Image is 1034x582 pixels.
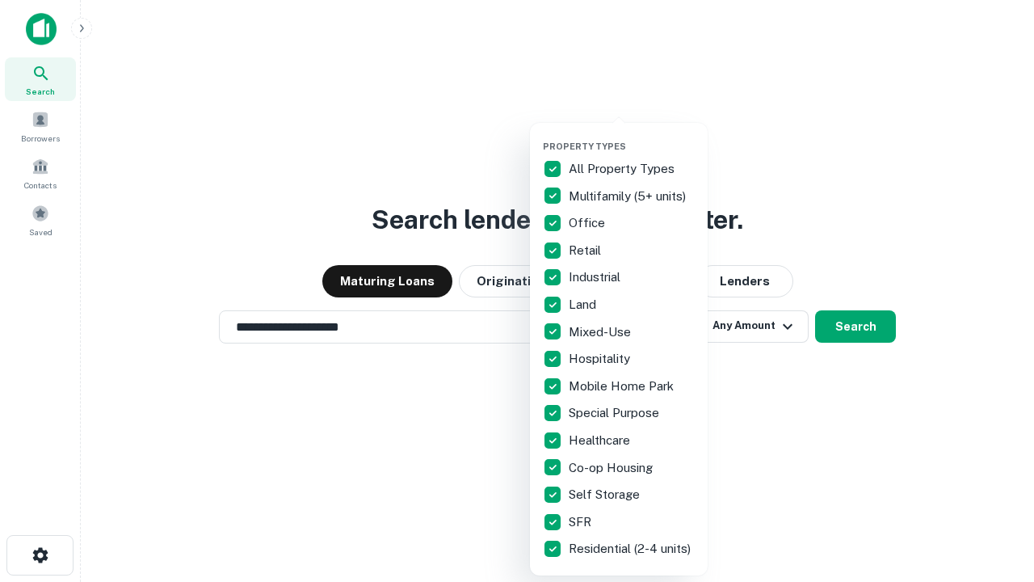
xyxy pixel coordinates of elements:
p: Residential (2-4 units) [569,539,694,559]
p: Multifamily (5+ units) [569,187,689,206]
p: All Property Types [569,159,678,179]
p: Self Storage [569,485,643,504]
p: Mixed-Use [569,323,634,342]
p: Healthcare [569,431,633,450]
p: Office [569,213,608,233]
span: Property Types [543,141,626,151]
p: Industrial [569,268,624,287]
p: Special Purpose [569,403,662,423]
p: Hospitality [569,349,633,369]
iframe: Chat Widget [953,453,1034,530]
p: Co-op Housing [569,458,656,478]
p: SFR [569,512,595,532]
p: Retail [569,241,604,260]
p: Mobile Home Park [569,377,677,396]
p: Land [569,295,599,314]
